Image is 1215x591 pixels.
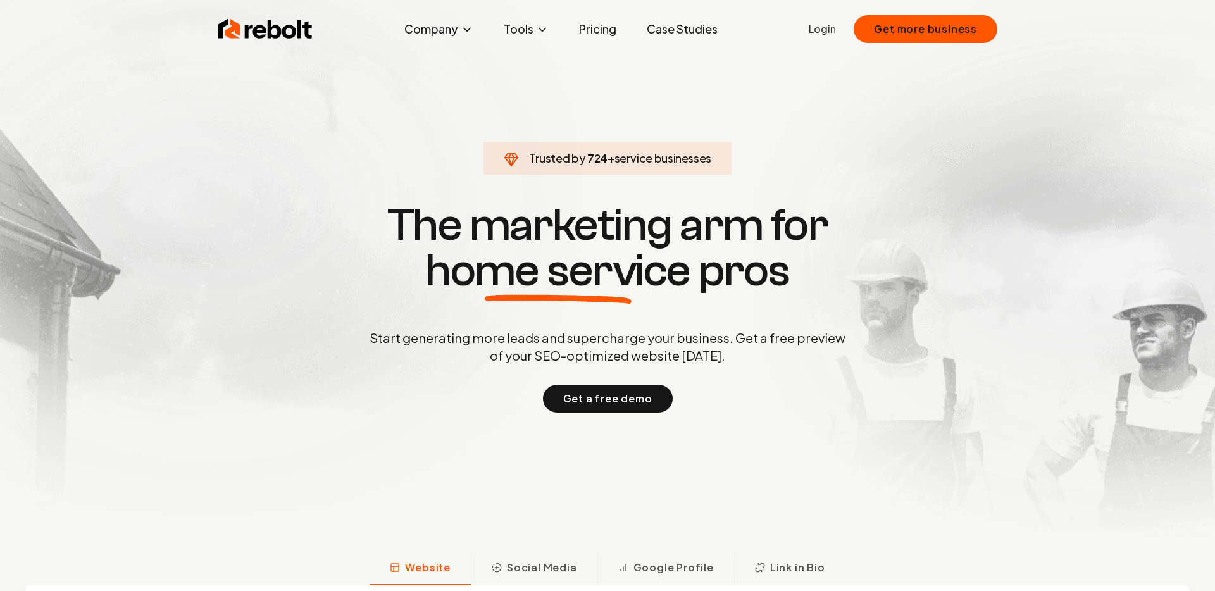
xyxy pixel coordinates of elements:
button: Social Media [471,552,597,585]
button: Company [394,16,483,42]
a: Case Studies [637,16,728,42]
span: home service [425,248,690,294]
button: Tools [494,16,559,42]
button: Get more business [854,15,997,43]
button: Link in Bio [734,552,845,585]
img: Rebolt Logo [218,16,313,42]
a: Pricing [569,16,626,42]
span: Social Media [507,560,577,575]
span: service businesses [614,151,712,165]
button: Website [370,552,471,585]
span: Website [405,560,451,575]
p: Start generating more leads and supercharge your business. Get a free preview of your SEO-optimiz... [367,329,848,364]
span: Link in Bio [770,560,825,575]
button: Google Profile [597,552,734,585]
h1: The marketing arm for pros [304,202,911,294]
a: Login [809,22,836,37]
span: + [607,151,614,165]
span: Trusted by [529,151,585,165]
span: Google Profile [633,560,714,575]
button: Get a free demo [543,385,673,413]
span: 724 [587,149,607,167]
